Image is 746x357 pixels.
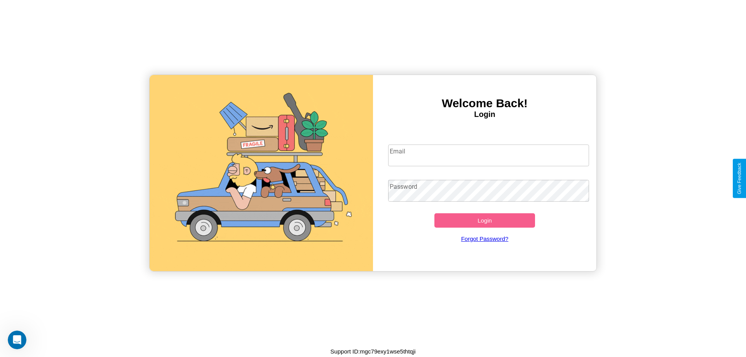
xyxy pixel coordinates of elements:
h4: Login [373,110,596,119]
p: Support ID: mgc79exy1wse5thtqji [330,346,415,357]
a: Forgot Password? [384,228,586,250]
iframe: Intercom live chat [8,331,26,349]
button: Login [434,213,535,228]
img: gif [150,75,373,271]
div: Give Feedback [737,163,742,194]
h3: Welcome Back! [373,97,596,110]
